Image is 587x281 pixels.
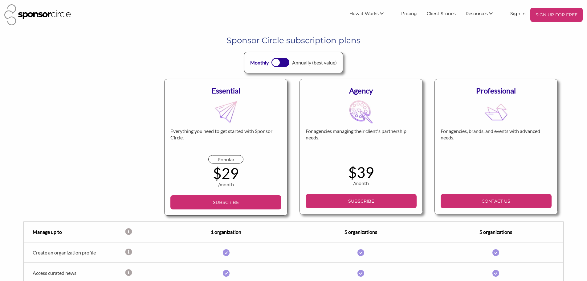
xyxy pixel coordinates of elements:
img: i [357,270,364,277]
p: SIGN UP FOR FREE [533,10,580,19]
h1: Sponsor Circle subscription plans [52,35,536,46]
div: 1 organization [159,228,294,236]
img: i [492,270,499,277]
div: Agency [306,85,417,96]
div: Annually (best value) [292,59,337,66]
span: How it Works [349,11,379,16]
div: Essential [170,85,281,96]
a: Client Stories [422,8,461,19]
div: $29 [170,166,281,181]
li: Resources [461,8,505,22]
div: Manage up to [24,228,125,236]
div: Create an organization profile [24,250,125,255]
p: SUBSCRIBE [173,198,279,207]
a: CONTACT US [441,194,552,208]
div: Popular [208,155,243,164]
a: SUBSCRIBE [170,195,281,209]
a: Pricing [396,8,422,19]
div: Monthly [250,59,269,66]
img: Sponsor Circle Logo [4,4,71,25]
li: How it Works [344,8,396,22]
div: 5 organizations [428,228,563,236]
div: For agencies, brands, and events with advanced needs. [441,128,552,155]
span: /month [353,180,369,186]
div: For agencies managing their client's partnership needs. [306,128,417,155]
p: CONTACT US [443,196,549,206]
span: /month [218,181,234,187]
a: Sign In [505,8,530,19]
div: Access curated news [24,270,125,276]
img: MDB8YWNjdF8xRVMyQnVKcDI4S0FlS2M5fGZsX2xpdmVfemZLY1VLQ1l3QUkzM2FycUE0M0ZwaXNX00M5cMylX0 [484,100,508,124]
p: SUBSCRIBE [308,196,414,206]
img: i [223,270,230,277]
div: Everything you need to get started with Sponsor Circle. [170,128,281,155]
img: MDB8YWNjdF8xRVMyQnVKcDI4S0FlS2M5fGZsX2xpdmVfa1QzbGg0YzRNa2NWT1BDV21CQUZza1Zs0031E1MQed [349,100,373,124]
div: Professional [441,85,552,96]
span: Resources [466,11,488,16]
div: 5 organizations [294,228,429,236]
img: i [223,249,230,256]
img: i [357,249,364,256]
a: SUBSCRIBE [306,194,417,208]
div: $39 [306,165,417,180]
img: i [492,249,499,256]
img: MDB8YWNjdF8xRVMyQnVKcDI4S0FlS2M5fGZsX2xpdmVfZ2hUeW9zQmppQkJrVklNa3k3WGg1bXBx00WCYLTg8d [214,100,238,124]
